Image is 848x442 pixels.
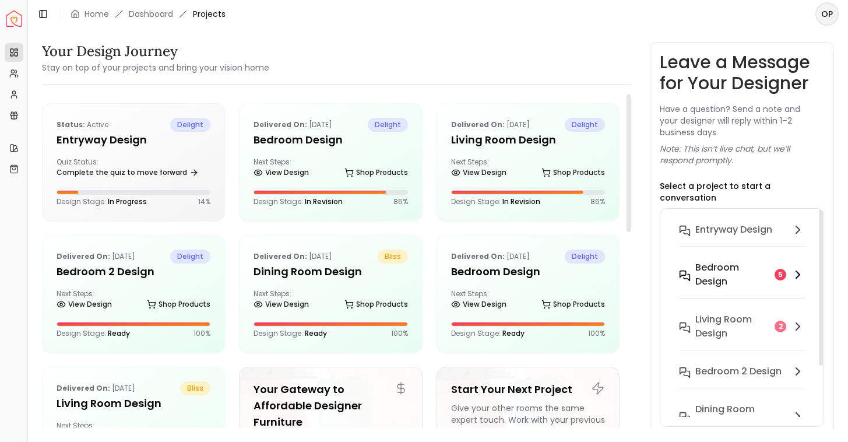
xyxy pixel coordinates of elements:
[815,2,839,26] button: OP
[451,381,605,398] h5: Start Your Next Project
[147,296,210,313] a: Shop Products
[254,251,307,261] b: Delivered on:
[57,251,110,261] b: Delivered on:
[775,269,786,280] div: 5
[670,308,814,360] button: Living Room design2
[502,328,525,338] span: Ready
[254,329,327,338] p: Design Stage:
[254,118,332,132] p: [DATE]
[254,264,407,280] h5: Dining Room Design
[451,251,505,261] b: Delivered on:
[57,164,199,181] a: Complete the quiz to move forward
[108,328,130,338] span: Ready
[451,296,506,313] a: View Design
[6,10,22,27] a: Spacejoy
[541,164,605,181] a: Shop Products
[170,118,210,132] span: delight
[451,197,540,206] p: Design Stage:
[198,197,210,206] p: 14 %
[502,197,540,206] span: In Revision
[565,118,605,132] span: delight
[254,197,343,206] p: Design Stage:
[254,289,407,313] div: Next Steps:
[451,118,530,132] p: [DATE]
[57,118,108,132] p: active
[193,329,210,338] p: 100 %
[57,250,135,264] p: [DATE]
[305,328,327,338] span: Ready
[57,381,135,395] p: [DATE]
[6,10,22,27] img: Spacejoy Logo
[590,197,605,206] p: 86 %
[378,250,408,264] span: bliss
[71,8,226,20] nav: breadcrumb
[393,197,408,206] p: 86 %
[42,42,269,61] h3: Your Design Journey
[254,381,407,430] h5: Your Gateway to Affordable Designer Furniture
[57,329,130,338] p: Design Stage:
[451,164,506,181] a: View Design
[368,118,408,132] span: delight
[254,296,309,313] a: View Design
[57,289,210,313] div: Next Steps:
[85,8,109,20] a: Home
[451,329,525,338] p: Design Stage:
[670,360,814,398] button: Bedroom 2 Design
[193,8,226,20] span: Projects
[695,402,786,430] h6: Dining Room Design
[57,296,112,313] a: View Design
[660,180,824,204] p: Select a project to start a conversation
[817,3,838,24] span: OP
[451,264,605,280] h5: Bedroom Design
[170,250,210,264] span: delight
[57,264,210,280] h5: Bedroom 2 Design
[660,143,824,166] p: Note: This isn’t live chat, but we’ll respond promptly.
[57,120,85,129] b: Status:
[254,132,407,148] h5: Bedroom design
[588,329,605,338] p: 100 %
[775,321,786,332] div: 2
[670,256,814,308] button: Bedroom design5
[695,223,772,237] h6: entryway design
[660,52,824,94] h3: Leave a Message for Your Designer
[695,261,770,289] h6: Bedroom design
[57,197,147,206] p: Design Stage:
[565,250,605,264] span: delight
[695,364,782,378] h6: Bedroom 2 Design
[254,164,309,181] a: View Design
[451,157,605,181] div: Next Steps:
[451,132,605,148] h5: Living Room design
[695,313,770,341] h6: Living Room design
[451,250,530,264] p: [DATE]
[451,120,505,129] b: Delivered on:
[57,132,210,148] h5: entryway design
[129,8,173,20] a: Dashboard
[391,329,408,338] p: 100 %
[451,289,605,313] div: Next Steps:
[57,383,110,393] b: Delivered on:
[180,381,210,395] span: bliss
[57,157,129,181] div: Quiz Status:
[254,157,407,181] div: Next Steps:
[344,164,408,181] a: Shop Products
[344,296,408,313] a: Shop Products
[42,62,269,73] small: Stay on top of your projects and bring your vision home
[57,395,210,412] h5: Living Room Design
[108,197,147,206] span: In Progress
[305,197,343,206] span: In Revision
[660,103,824,138] p: Have a question? Send a note and your designer will reply within 1–2 business days.
[254,250,332,264] p: [DATE]
[254,120,307,129] b: Delivered on:
[670,218,814,256] button: entryway design
[541,296,605,313] a: Shop Products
